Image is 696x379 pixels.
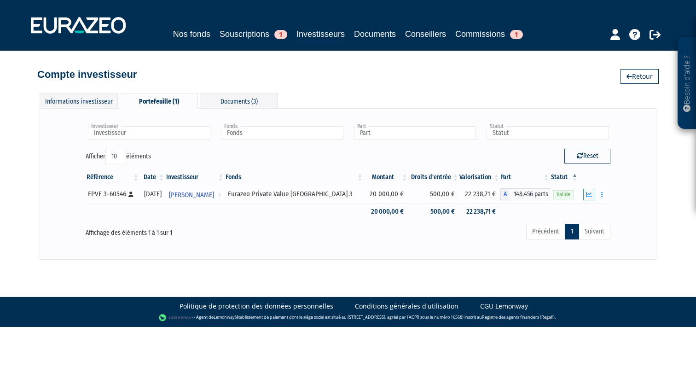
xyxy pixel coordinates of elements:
i: Voir l'investisseur [218,187,221,204]
th: Statut : activer pour trier la colonne par ordre d&eacute;croissant [550,169,579,185]
td: 20 000,00 € [364,204,409,220]
button: Reset [564,149,610,163]
div: [DATE] [143,189,162,199]
a: CGU Lemonway [480,302,528,311]
div: - Agent de (établissement de paiement dont le siège social est situé au [STREET_ADDRESS], agréé p... [9,313,687,322]
span: 1 [510,30,523,39]
a: Politique de protection des données personnelles [180,302,333,311]
a: Registre des agents financiers (Regafi) [482,314,555,320]
th: Droits d'entrée: activer pour trier la colonne par ordre croissant [408,169,459,185]
label: Afficher éléments [86,149,151,164]
div: Portefeuille (1) [120,93,198,109]
div: Documents (3) [200,93,278,108]
img: 1732889491-logotype_eurazeo_blanc_rvb.png [31,17,126,34]
div: EPVE 3-60546 [88,189,137,199]
select: Afficheréléments [105,149,126,164]
td: 20 000,00 € [364,185,409,204]
td: 500,00 € [408,204,459,220]
td: 500,00 € [408,185,459,204]
a: Conditions générales d'utilisation [355,302,458,311]
div: Affichage des éléments 1 à 1 sur 1 [86,223,296,238]
a: Lemonway [214,314,235,320]
p: Besoin d'aide ? [682,42,692,125]
div: Informations investisseur [40,93,118,108]
th: Référence : activer pour trier la colonne par ordre croissant [86,169,140,185]
td: 22 238,71 € [459,204,500,220]
a: Souscriptions1 [220,28,287,41]
th: Montant: activer pour trier la colonne par ordre croissant [364,169,409,185]
a: Retour [621,69,659,84]
span: [PERSON_NAME] [169,187,214,204]
span: A [500,188,510,200]
a: 1 [565,224,579,239]
th: Fonds: activer pour trier la colonne par ordre croissant [225,169,364,185]
a: Investisseurs [296,28,345,42]
td: 22 238,71 € [459,185,500,204]
i: [Français] Personne physique [128,192,133,197]
th: Part: activer pour trier la colonne par ordre croissant [500,169,550,185]
img: logo-lemonway.png [159,313,194,322]
th: Valorisation: activer pour trier la colonne par ordre croissant [459,169,500,185]
h4: Compte investisseur [37,69,137,80]
th: Date: activer pour trier la colonne par ordre croissant [140,169,165,185]
a: Commissions1 [455,28,523,41]
a: Nos fonds [173,28,210,41]
span: 148,456 parts [510,188,550,200]
span: 1 [274,30,287,39]
th: Investisseur: activer pour trier la colonne par ordre croissant [165,169,225,185]
a: [PERSON_NAME] [165,185,225,204]
a: Documents [354,28,396,41]
div: Eurazeo Private Value [GEOGRAPHIC_DATA] 3 [228,189,361,199]
a: Conseillers [405,28,446,41]
span: Valide [553,190,574,199]
div: A - Eurazeo Private Value Europe 3 [500,188,550,200]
